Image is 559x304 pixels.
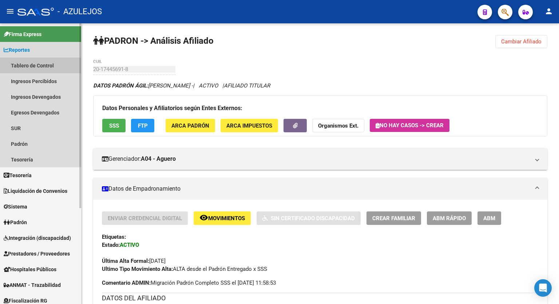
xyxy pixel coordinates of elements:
span: Liquidación de Convenios [4,187,67,195]
span: FTP [138,122,148,129]
mat-expansion-panel-header: Datos de Empadronamiento [93,178,547,200]
button: Organismos Ext. [312,119,364,132]
span: Prestadores / Proveedores [4,250,70,258]
span: ANMAT - Trazabilidad [4,281,61,289]
span: No hay casos -> Crear [376,122,444,129]
h3: DATOS DEL AFILIADO [102,293,539,303]
span: Cambiar Afiliado [501,38,542,45]
strong: Organismos Ext. [318,122,358,129]
button: ABM Rápido [427,211,472,225]
button: SSS [102,119,126,132]
button: ARCA Impuestos [221,119,278,132]
span: SSS [109,122,119,129]
button: Sin Certificado Discapacidad [257,211,361,225]
button: Cambiar Afiliado [495,35,547,48]
span: AFILIADO TITULAR [224,82,270,89]
button: Enviar Credencial Digital [102,211,188,225]
strong: Última Alta Formal: [102,258,149,264]
div: Open Intercom Messenger [534,279,552,297]
span: Padrón [4,218,27,226]
span: ABM Rápido [433,215,466,222]
button: No hay casos -> Crear [370,119,449,132]
strong: A04 - Aguero [141,155,176,163]
span: Integración (discapacidad) [4,234,71,242]
span: ABM [483,215,495,222]
span: Sin Certificado Discapacidad [271,215,355,222]
strong: Estado: [102,242,120,248]
span: Hospitales Públicos [4,265,56,273]
strong: Etiquetas: [102,234,126,240]
span: Migración Padrón Completo SSS el [DATE] 11:58:53 [102,279,276,287]
button: Movimientos [194,211,251,225]
strong: Comentario ADMIN: [102,280,151,286]
span: Sistema [4,203,27,211]
mat-icon: remove_red_eye [199,213,208,222]
button: FTP [131,119,154,132]
mat-icon: person [544,7,553,16]
span: - AZULEJOS [58,4,102,20]
strong: DATOS PADRÓN ÁGIL: [93,82,148,89]
span: Tesorería [4,171,32,179]
mat-icon: menu [6,7,15,16]
i: | ACTIVO | [93,82,270,89]
span: Reportes [4,46,30,54]
h3: Datos Personales y Afiliatorios según Entes Externos: [102,103,538,113]
button: ABM [477,211,501,225]
span: [PERSON_NAME] - [93,82,193,89]
mat-panel-title: Datos de Empadronamiento [102,185,530,193]
span: Movimientos [208,215,245,222]
mat-expansion-panel-header: Gerenciador:A04 - Aguero [93,148,547,170]
span: Firma Express [4,30,41,38]
mat-panel-title: Gerenciador: [102,155,530,163]
span: ARCA Padrón [171,122,209,129]
button: Crear Familiar [366,211,421,225]
strong: ACTIVO [120,242,139,248]
span: ALTA desde el Padrón Entregado x SSS [102,266,267,272]
span: ARCA Impuestos [226,122,272,129]
span: [DATE] [102,258,166,264]
strong: PADRON -> Análisis Afiliado [93,36,214,46]
button: ARCA Padrón [166,119,215,132]
span: Enviar Credencial Digital [108,215,182,222]
span: Crear Familiar [372,215,415,222]
strong: Ultimo Tipo Movimiento Alta: [102,266,173,272]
